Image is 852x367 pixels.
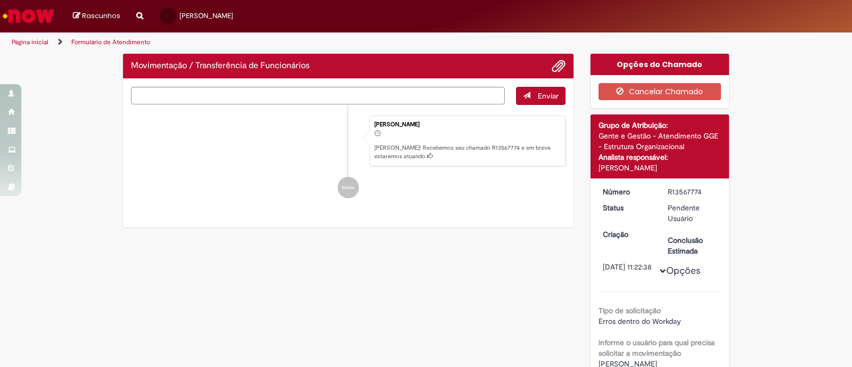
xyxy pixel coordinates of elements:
[668,186,717,197] div: R13567774
[599,316,681,326] span: Erros dentro do Workday
[179,11,233,20] span: [PERSON_NAME]
[595,202,660,213] dt: Status
[595,229,660,240] dt: Criação
[660,235,725,256] dt: Conclusão Estimada
[131,116,566,167] li: Junior Althoff
[591,54,730,75] div: Opções do Chamado
[82,11,120,21] span: Rascunhos
[599,131,722,152] div: Gente e Gestão - Atendimento GGE - Estrutura Organizacional
[374,144,560,160] p: [PERSON_NAME]! Recebemos seu chamado R13567774 e em breve estaremos atuando.
[516,87,566,105] button: Enviar
[71,38,150,46] a: Formulário de Atendimento
[599,152,722,162] div: Analista responsável:
[595,186,660,197] dt: Número
[73,11,120,21] a: Rascunhos
[1,5,56,27] img: ServiceNow
[131,105,566,209] ul: Histórico de tíquete
[599,162,722,173] div: [PERSON_NAME]
[131,61,309,71] h2: Movimentação / Transferência de Funcionários Histórico de tíquete
[12,38,48,46] a: Página inicial
[374,121,560,128] div: [PERSON_NAME]
[538,91,559,101] span: Enviar
[599,120,722,131] div: Grupo de Atribuição:
[603,262,652,272] div: [DATE] 11:22:38
[8,32,560,52] ul: Trilhas de página
[668,202,717,224] div: Pendente Usuário
[599,338,715,358] b: informe o usuário para qual precisa solicitar a movimentação
[599,83,722,100] button: Cancelar Chamado
[599,306,661,315] b: Tipo de solicitação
